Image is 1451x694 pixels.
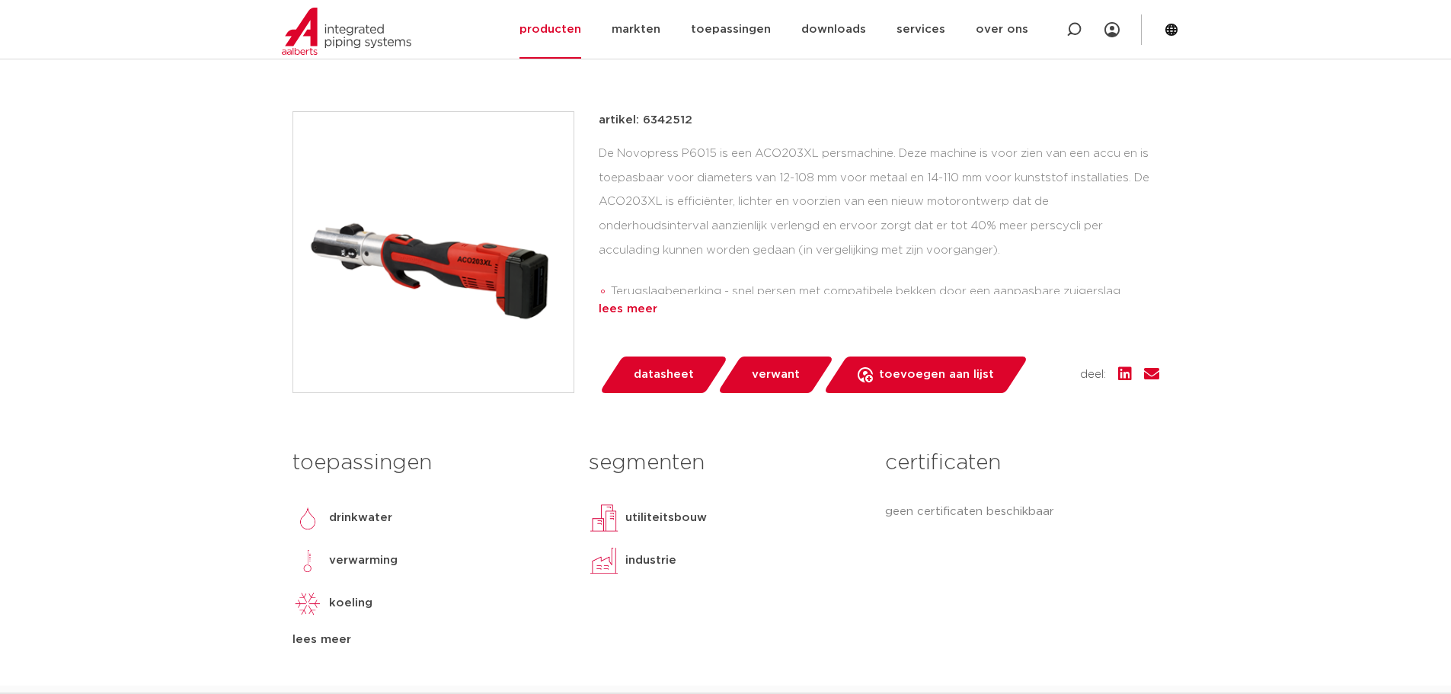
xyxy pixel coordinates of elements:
img: utiliteitsbouw [589,503,619,533]
a: datasheet [599,357,728,393]
li: Terugslagbeperking - snel persen met compatibele bekken door een aanpasbare zuigerslag [611,280,1159,304]
div: lees meer [292,631,566,649]
p: geen certificaten beschikbaar [885,503,1159,521]
a: verwant [717,357,834,393]
p: artikel: 6342512 [599,111,692,130]
p: utiliteitsbouw [625,509,707,527]
p: verwarming [329,552,398,570]
p: koeling [329,594,372,612]
h3: certificaten [885,448,1159,478]
img: verwarming [292,545,323,576]
div: lees meer [599,300,1159,318]
img: koeling [292,588,323,619]
img: drinkwater [292,503,323,533]
span: toevoegen aan lijst [879,363,994,387]
h3: segmenten [589,448,862,478]
div: De Novopress P6015 is een ACO203XL persmachine. Deze machine is voor zien van een accu en is toep... [599,142,1159,294]
span: verwant [752,363,800,387]
img: Product Image for Novopress set ACO203XL+2 adapters+kettingen 66,7-108 [293,112,574,392]
span: deel: [1080,366,1106,384]
span: datasheet [634,363,694,387]
p: drinkwater [329,509,392,527]
p: industrie [625,552,676,570]
img: industrie [589,545,619,576]
h3: toepassingen [292,448,566,478]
